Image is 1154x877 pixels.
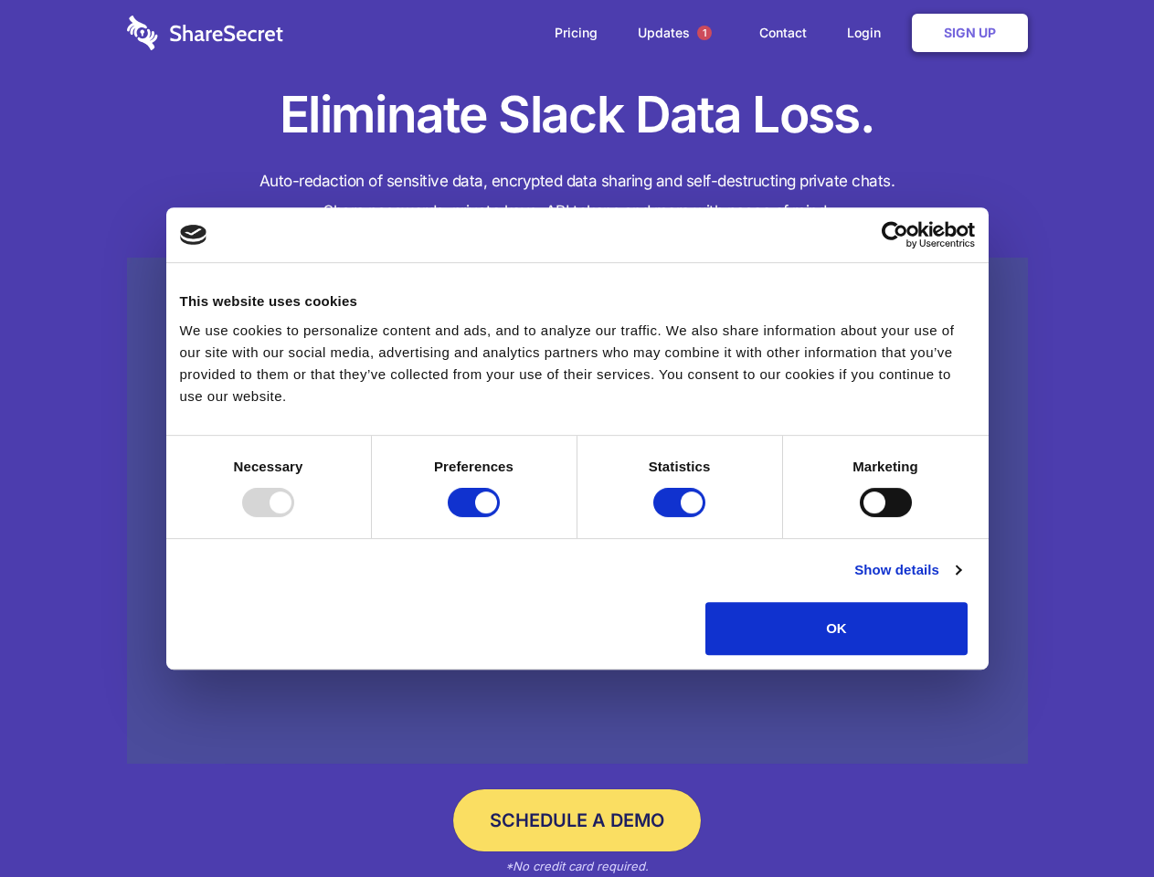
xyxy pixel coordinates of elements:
div: This website uses cookies [180,291,975,312]
a: Schedule a Demo [453,789,701,851]
a: Login [829,5,908,61]
a: Pricing [536,5,616,61]
a: Show details [854,559,960,581]
strong: Statistics [649,459,711,474]
a: Usercentrics Cookiebot - opens in a new window [815,221,975,248]
strong: Marketing [852,459,918,474]
span: 1 [697,26,712,40]
a: Wistia video thumbnail [127,258,1028,765]
h1: Eliminate Slack Data Loss. [127,82,1028,148]
button: OK [705,602,968,655]
div: We use cookies to personalize content and ads, and to analyze our traffic. We also share informat... [180,320,975,407]
h4: Auto-redaction of sensitive data, encrypted data sharing and self-destructing private chats. Shar... [127,166,1028,227]
strong: Preferences [434,459,513,474]
a: Sign Up [912,14,1028,52]
img: logo-wordmark-white-trans-d4663122ce5f474addd5e946df7df03e33cb6a1c49d2221995e7729f52c070b2.svg [127,16,283,50]
em: *No credit card required. [505,859,649,873]
strong: Necessary [234,459,303,474]
img: logo [180,225,207,245]
a: Contact [741,5,825,61]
